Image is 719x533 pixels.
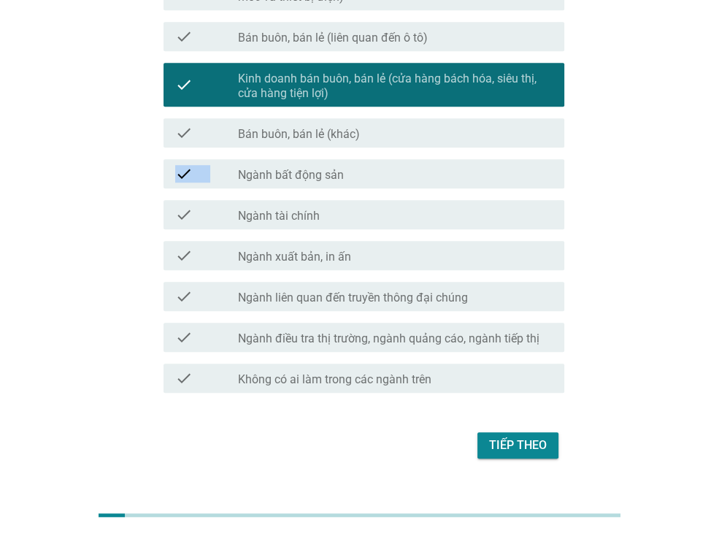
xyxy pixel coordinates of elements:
[489,437,547,454] div: Tiếp theo
[238,31,428,45] label: Bán buôn, bán lẻ (liên quan đến ô tô)
[238,127,360,142] label: Bán buôn, bán lẻ (khác)
[175,69,193,101] i: check
[175,247,193,264] i: check
[238,72,553,101] label: Kinh doanh bán buôn, bán lẻ (cửa hàng bách hóa, siêu thị, cửa hàng tiện lợi)
[238,250,351,264] label: Ngành xuất bản, in ấn
[238,331,539,346] label: Ngành điều tra thị trường, ngành quảng cáo, ngành tiếp thị
[238,168,344,183] label: Ngành bất động sản
[477,432,558,459] button: Tiếp theo
[175,288,193,305] i: check
[175,165,193,183] i: check
[175,369,193,387] i: check
[238,291,468,305] label: Ngành liên quan đến truyền thông đại chúng
[238,372,431,387] label: Không có ai làm trong các ngành trên
[238,209,320,223] label: Ngành tài chính
[175,28,193,45] i: check
[175,206,193,223] i: check
[175,329,193,346] i: check
[175,124,193,142] i: check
